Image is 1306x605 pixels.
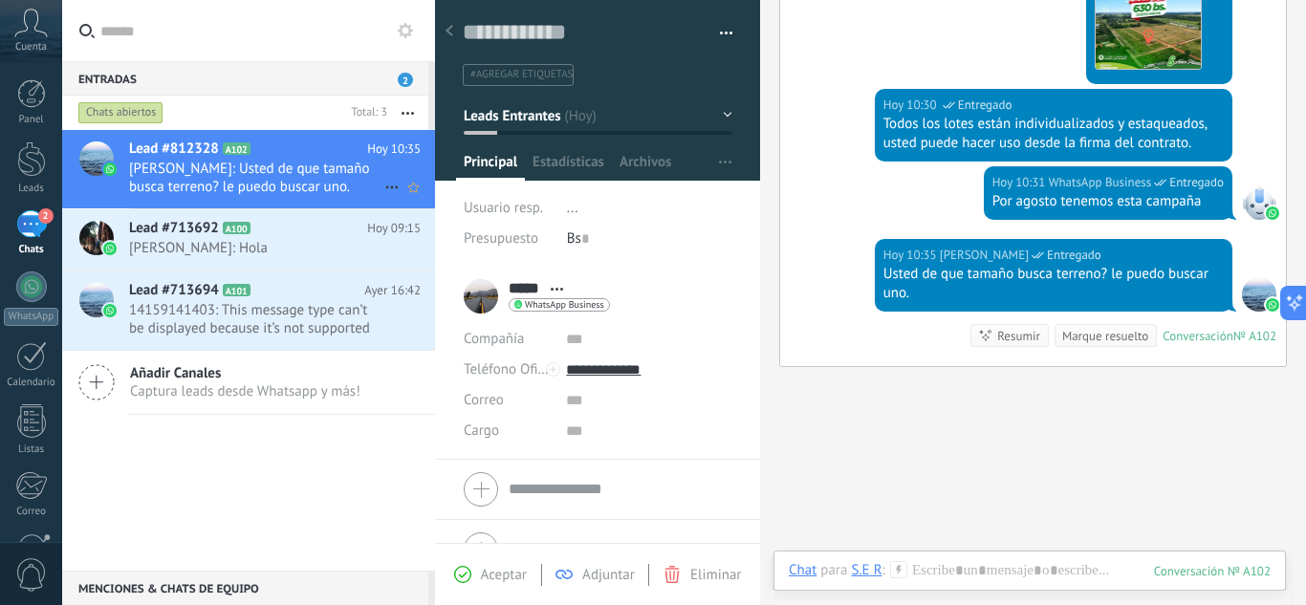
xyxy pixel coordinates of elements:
div: № A102 [1233,328,1276,344]
span: Aceptar [481,566,527,584]
div: 102 [1154,563,1271,579]
div: Por agosto tenemos esta campaña [992,192,1224,211]
div: Compañía [464,324,552,355]
span: WhatsApp Business [1242,185,1276,220]
div: Resumir [997,327,1040,345]
div: WhatsApp [4,308,58,326]
span: Archivos [620,153,671,181]
span: Lead #713694 [129,281,219,300]
span: Entregado [1169,173,1224,192]
a: Lead #812328 A102 Hoy 10:35 [PERSON_NAME]: Usted de que tamaño busca terreno? le puedo buscar uno. [62,130,435,208]
img: waba.svg [103,304,117,317]
span: para [820,561,847,580]
span: WhatsApp Business [525,300,604,310]
span: Cuenta [15,41,47,54]
span: Captura leads desde Whatsapp y más! [130,382,360,400]
span: 2 [398,73,413,87]
div: Menciones & Chats de equipo [62,571,428,605]
span: Karen (Oficina de Venta) [940,246,1029,265]
span: [PERSON_NAME]: Hola [129,239,384,257]
span: Adjuntar [582,566,635,584]
div: Bs [567,224,732,254]
div: Todos los lotes están individualizados y estaqueados, usted puede hacer uso desde la firma del co... [883,115,1224,153]
a: Lead #713694 A101 Ayer 16:42 14159141403: This message type can’t be displayed because it’s not s... [62,271,435,350]
span: Presupuesto [464,229,538,248]
span: Usuario resp. [464,199,543,217]
span: A102 [223,142,250,155]
button: Correo [464,385,504,416]
div: Entradas [62,61,428,96]
span: Eliminar [690,566,741,584]
div: Usted de que tamaño busca terreno? le puedo buscar uno. [883,265,1224,303]
div: Conversación [1163,328,1233,344]
img: waba.svg [103,242,117,255]
span: ... [567,199,578,217]
div: Hoy 10:35 [883,246,940,265]
span: Teléfono Oficina [464,360,563,378]
div: Chats abiertos [78,101,163,124]
div: Marque resuelto [1062,327,1148,345]
img: waba.svg [1266,298,1279,312]
span: 14159141403: This message type can’t be displayed because it’s not supported yet. [129,301,384,337]
div: Hoy 10:31 [992,173,1049,192]
span: Ayer 16:42 [364,281,421,300]
span: Entregado [958,96,1012,115]
span: Hoy 10:35 [367,140,421,159]
div: Calendario [4,377,59,389]
span: Correo [464,391,504,409]
div: Correo [4,506,59,518]
img: waba.svg [1266,206,1279,220]
span: Cargo [464,423,499,438]
div: Total: 3 [344,103,387,122]
span: #agregar etiquetas [470,68,573,81]
span: Karen [1242,277,1276,312]
a: Lead #713692 A100 Hoy 09:15 [PERSON_NAME]: Hola [62,209,435,270]
span: A101 [223,284,250,296]
span: [PERSON_NAME]: Usted de que tamaño busca terreno? le puedo buscar uno. [129,160,384,196]
div: S.E R [851,561,882,578]
div: Usuario resp. [464,193,553,224]
span: Lead #713692 [129,219,219,238]
span: : [882,561,885,580]
span: WhatsApp Business [1049,173,1152,192]
span: Añadir Canales [130,364,360,382]
img: waba.svg [103,162,117,176]
span: Principal [464,153,517,181]
div: Listas [4,443,59,456]
div: Chats [4,244,59,256]
span: Estadísticas [533,153,604,181]
span: Hoy 09:15 [367,219,421,238]
div: Cargo [464,416,552,446]
span: A100 [223,222,250,234]
span: Entregado [1047,246,1101,265]
div: Leads [4,183,59,195]
div: Presupuesto [464,224,553,254]
span: Lead #812328 [129,140,219,159]
div: Panel [4,114,59,126]
span: 2 [38,208,54,224]
button: Teléfono Oficina [464,355,552,385]
div: Hoy 10:30 [883,96,940,115]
